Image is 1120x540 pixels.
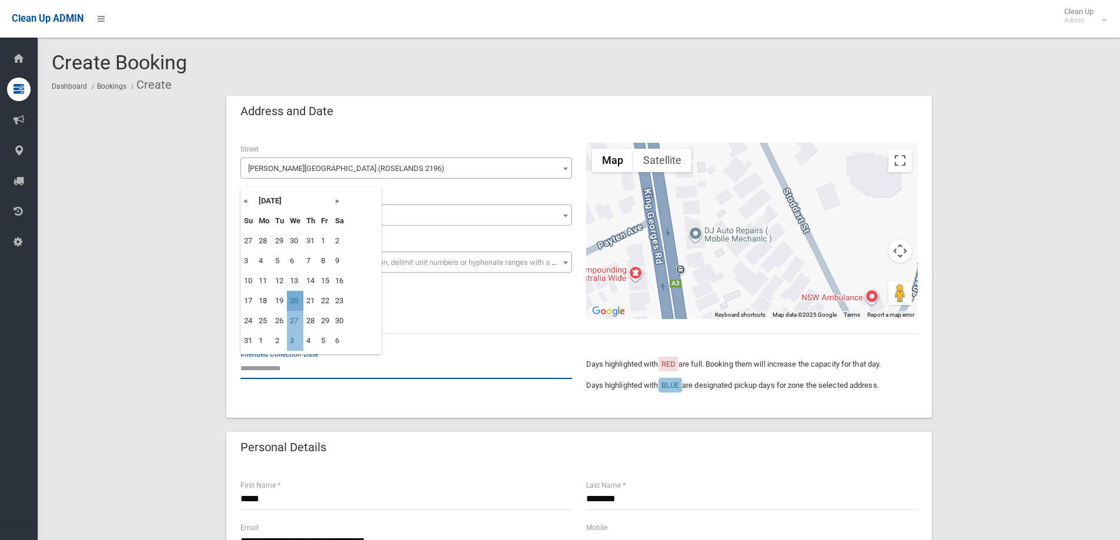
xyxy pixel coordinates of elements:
[303,311,318,331] td: 28
[241,311,256,331] td: 24
[867,311,914,318] a: Report a map error
[240,204,572,226] span: 25
[592,149,633,172] button: Show street map
[287,271,303,291] td: 13
[661,360,676,368] span: RED
[256,191,332,211] th: [DATE]
[241,271,256,291] td: 10
[52,82,87,90] a: Dashboard
[332,271,347,291] td: 16
[287,251,303,271] td: 6
[888,281,912,305] button: Drag Pegman onto the map to open Street View
[303,251,318,271] td: 7
[303,331,318,351] td: 4
[318,311,332,331] td: 29
[888,149,912,172] button: Toggle fullscreen view
[256,291,272,311] td: 18
[243,160,569,177] span: Stoddart Street (ROSELANDS 2196)
[586,378,918,393] p: Days highlighted with are designated pickup days for zone the selected address.
[318,331,332,351] td: 5
[241,331,256,351] td: 31
[248,258,577,267] span: Select the unit number from the dropdown, delimit unit numbers or hyphenate ranges with a comma
[97,82,126,90] a: Bookings
[256,211,272,231] th: Mo
[773,311,837,318] span: Map data ©2025 Google
[589,304,628,319] a: Open this area in Google Maps (opens a new window)
[844,311,860,318] a: Terms
[318,211,332,231] th: Fr
[332,211,347,231] th: Sa
[241,291,256,311] td: 17
[332,331,347,351] td: 6
[318,291,332,311] td: 22
[256,231,272,251] td: 28
[751,207,765,227] div: 25 Stoddart Street, ROSELANDS NSW 2196
[241,211,256,231] th: Su
[52,51,187,74] span: Create Booking
[272,291,287,311] td: 19
[256,331,272,351] td: 1
[272,311,287,331] td: 26
[287,291,303,311] td: 20
[256,251,272,271] td: 4
[12,13,83,24] span: Clean Up ADMIN
[633,149,691,172] button: Show satellite imagery
[589,304,628,319] img: Google
[661,381,679,390] span: BLUE
[240,157,572,179] span: Stoddart Street (ROSELANDS 2196)
[318,271,332,291] td: 15
[318,231,332,251] td: 1
[303,211,318,231] th: Th
[272,271,287,291] td: 12
[241,231,256,251] td: 27
[332,231,347,251] td: 2
[332,291,347,311] td: 23
[272,211,287,231] th: Tu
[303,231,318,251] td: 31
[241,251,256,271] td: 3
[332,191,347,211] th: »
[272,231,287,251] td: 29
[888,239,912,263] button: Map camera controls
[287,331,303,351] td: 3
[256,311,272,331] td: 25
[226,100,347,123] header: Address and Date
[241,191,256,211] th: «
[715,311,765,319] button: Keyboard shortcuts
[586,357,918,371] p: Days highlighted with are full. Booking them will increase the capacity for that day.
[272,251,287,271] td: 5
[303,271,318,291] td: 14
[332,251,347,271] td: 9
[318,251,332,271] td: 8
[243,207,569,224] span: 25
[287,211,303,231] th: We
[287,311,303,331] td: 27
[226,436,340,459] header: Personal Details
[1058,7,1105,25] span: Clean Up
[1064,16,1094,25] small: Admin
[332,311,347,331] td: 30
[303,291,318,311] td: 21
[256,271,272,291] td: 11
[272,331,287,351] td: 2
[128,74,172,96] li: Create
[287,231,303,251] td: 30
